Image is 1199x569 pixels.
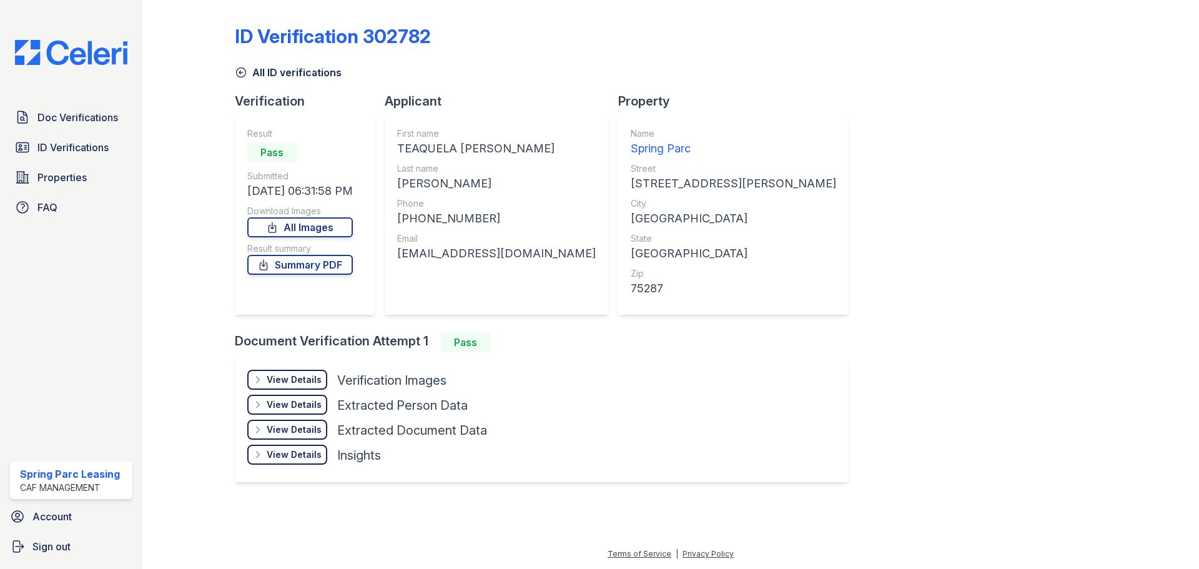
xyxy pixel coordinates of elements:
div: Email [397,232,596,245]
div: Pass [247,142,297,162]
img: CE_Logo_Blue-a8612792a0a2168367f1c8372b55b34899dd931a85d93a1a3d3e32e68fde9ad4.png [5,40,137,65]
a: All ID verifications [235,65,342,80]
div: Zip [631,267,836,280]
div: Verification [235,92,385,110]
div: View Details [267,448,322,461]
div: [GEOGRAPHIC_DATA] [631,245,836,262]
div: Result summary [247,242,353,255]
div: Spring Parc [631,140,836,157]
div: [EMAIL_ADDRESS][DOMAIN_NAME] [397,245,596,262]
div: TEAQUELA [PERSON_NAME] [397,140,596,157]
a: All Images [247,217,353,237]
a: Summary PDF [247,255,353,275]
div: Name [631,127,836,140]
div: Submitted [247,170,353,182]
div: [PHONE_NUMBER] [397,210,596,227]
div: Result [247,127,353,140]
div: Download Images [247,205,353,217]
div: Verification Images [337,372,447,389]
div: Property [618,92,859,110]
div: Street [631,162,836,175]
div: Pass [441,332,491,352]
div: [GEOGRAPHIC_DATA] [631,210,836,227]
div: Last name [397,162,596,175]
span: Sign out [32,539,71,554]
div: View Details [267,374,322,386]
span: Account [32,509,72,524]
div: View Details [267,398,322,411]
a: Account [5,504,137,529]
div: | [676,549,678,558]
div: [PERSON_NAME] [397,175,596,192]
span: Doc Verifications [37,110,118,125]
div: [STREET_ADDRESS][PERSON_NAME] [631,175,836,192]
span: ID Verifications [37,140,109,155]
div: CAF Management [20,482,120,494]
div: Applicant [385,92,618,110]
a: Terms of Service [608,549,671,558]
div: Phone [397,197,596,210]
div: State [631,232,836,245]
div: City [631,197,836,210]
div: Spring Parc Leasing [20,467,120,482]
div: First name [397,127,596,140]
div: Document Verification Attempt 1 [235,332,859,352]
div: ID Verification 302782 [235,25,431,47]
div: Extracted Document Data [337,422,487,439]
a: Privacy Policy [683,549,734,558]
a: ID Verifications [10,135,132,160]
div: View Details [267,423,322,436]
a: Name Spring Parc [631,127,836,157]
span: Properties [37,170,87,185]
div: 75287 [631,280,836,297]
a: FAQ [10,195,132,220]
a: Properties [10,165,132,190]
div: Extracted Person Data [337,397,468,414]
div: [DATE] 06:31:58 PM [247,182,353,200]
a: Sign out [5,534,137,559]
div: Insights [337,447,381,464]
span: FAQ [37,200,57,215]
a: Doc Verifications [10,105,132,130]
